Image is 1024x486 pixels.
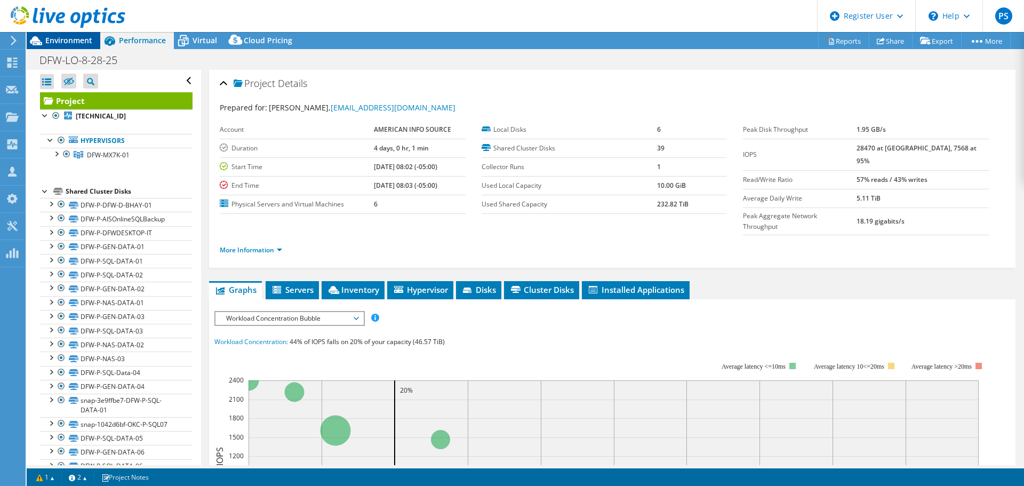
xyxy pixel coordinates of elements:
label: Shared Cluster Disks [482,143,657,154]
a: snap-3e9ffbe7-DFW-P-SQL-DATA-01 [40,394,193,417]
span: [PERSON_NAME], [269,102,455,113]
b: [TECHNICAL_ID] [76,111,126,121]
label: IOPS [743,149,857,160]
text: Average latency >20ms [911,363,972,370]
a: DFW-P-NAS-DATA-02 [40,338,193,352]
text: IOPS [214,447,226,465]
a: [EMAIL_ADDRESS][DOMAIN_NAME] [331,102,455,113]
span: Virtual [193,35,217,45]
a: DFW-P-SQL-Data-04 [40,366,193,380]
label: Used Shared Capacity [482,199,657,210]
b: [DATE] 08:02 (-05:00) [374,162,437,171]
a: DFW-P-DFWDESKTOP-IT [40,226,193,240]
label: Start Time [220,162,373,172]
b: 232.82 TiB [657,200,689,209]
span: DFW-MX7K-01 [87,150,130,160]
span: Hypervisor [393,284,448,295]
text: 20% [400,386,413,395]
b: 10.00 GiB [657,181,686,190]
label: Physical Servers and Virtual Machines [220,199,373,210]
a: DFW-P-GEN-DATA-02 [40,282,193,296]
label: Prepared for: [220,102,267,113]
span: Servers [271,284,314,295]
span: Disks [461,284,496,295]
a: [TECHNICAL_ID] [40,109,193,123]
a: 1 [29,471,62,484]
a: DFW-P-GEN-DATA-03 [40,310,193,324]
a: DFW-P-GEN-DATA-06 [40,445,193,459]
text: 2400 [229,376,244,385]
span: Installed Applications [587,284,684,295]
span: Workload Concentration Bubble [221,312,358,325]
tspan: Average latency <=10ms [722,363,786,370]
text: 1800 [229,413,244,423]
span: Environment [45,35,92,45]
a: Share [869,33,913,49]
span: Cloud Pricing [244,35,292,45]
label: Average Daily Write [743,193,857,204]
b: 18.19 gigabits/s [857,217,905,226]
a: Reports [818,33,869,49]
a: DFW-P-SQL-DATA-03 [40,324,193,338]
span: 44% of IOPS falls on 20% of your capacity (46.57 TiB) [290,337,445,346]
a: DFW-P-NAS-DATA-01 [40,296,193,310]
label: End Time [220,180,373,191]
span: Inventory [327,284,379,295]
a: Project [40,92,193,109]
a: DFW-P-SQL-DATA-01 [40,254,193,268]
a: More [961,33,1011,49]
a: More Information [220,245,282,254]
label: Collector Runs [482,162,657,172]
label: Used Local Capacity [482,180,657,191]
a: DFW-P-DFW-D-BHAY-01 [40,198,193,212]
b: 1 [657,162,661,171]
a: DFW-P-AISOnlineSQLBackup [40,212,193,226]
a: DFW-P-SQL-DATA-05 [40,431,193,445]
b: 1.95 GB/s [857,125,886,134]
text: 1200 [229,451,244,460]
tspan: Average latency 10<=20ms [814,363,884,370]
span: PS [995,7,1012,25]
a: Export [912,33,962,49]
label: Peak Aggregate Network Throughput [743,211,857,232]
label: Account [220,124,373,135]
a: 2 [61,471,94,484]
text: 2100 [229,395,244,404]
label: Duration [220,143,373,154]
b: 6 [657,125,661,134]
span: Graphs [214,284,257,295]
a: DFW-P-GEN-DATA-01 [40,240,193,254]
span: Project [234,78,275,89]
b: 4 days, 0 hr, 1 min [374,144,429,153]
span: Cluster Disks [509,284,574,295]
b: 57% reads / 43% writes [857,175,927,184]
h1: DFW-LO-8-28-25 [35,54,134,66]
svg: \n [929,11,938,21]
div: Shared Cluster Disks [66,185,193,198]
label: Read/Write Ratio [743,174,857,185]
a: snap-1042d6bf-OKC-P-SQL07 [40,417,193,431]
b: 39 [657,144,665,153]
b: AMERICAN INFO SOURCE [374,125,451,134]
a: DFW-P-SQL-DATA-06 [40,459,193,473]
span: Workload Concentration: [214,337,288,346]
span: Performance [119,35,166,45]
b: 6 [374,200,378,209]
a: Project Notes [94,471,156,484]
b: 28470 at [GEOGRAPHIC_DATA], 7568 at 95% [857,144,977,165]
a: DFW-P-SQL-DATA-02 [40,268,193,282]
a: Hypervisors [40,134,193,148]
label: Local Disks [482,124,657,135]
span: Details [278,77,307,90]
a: DFW-P-NAS-03 [40,352,193,365]
b: 5.11 TiB [857,194,881,203]
a: DFW-MX7K-01 [40,148,193,162]
b: [DATE] 08:03 (-05:00) [374,181,437,190]
a: DFW-P-GEN-DATA-04 [40,380,193,394]
label: Peak Disk Throughput [743,124,857,135]
text: 1500 [229,433,244,442]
